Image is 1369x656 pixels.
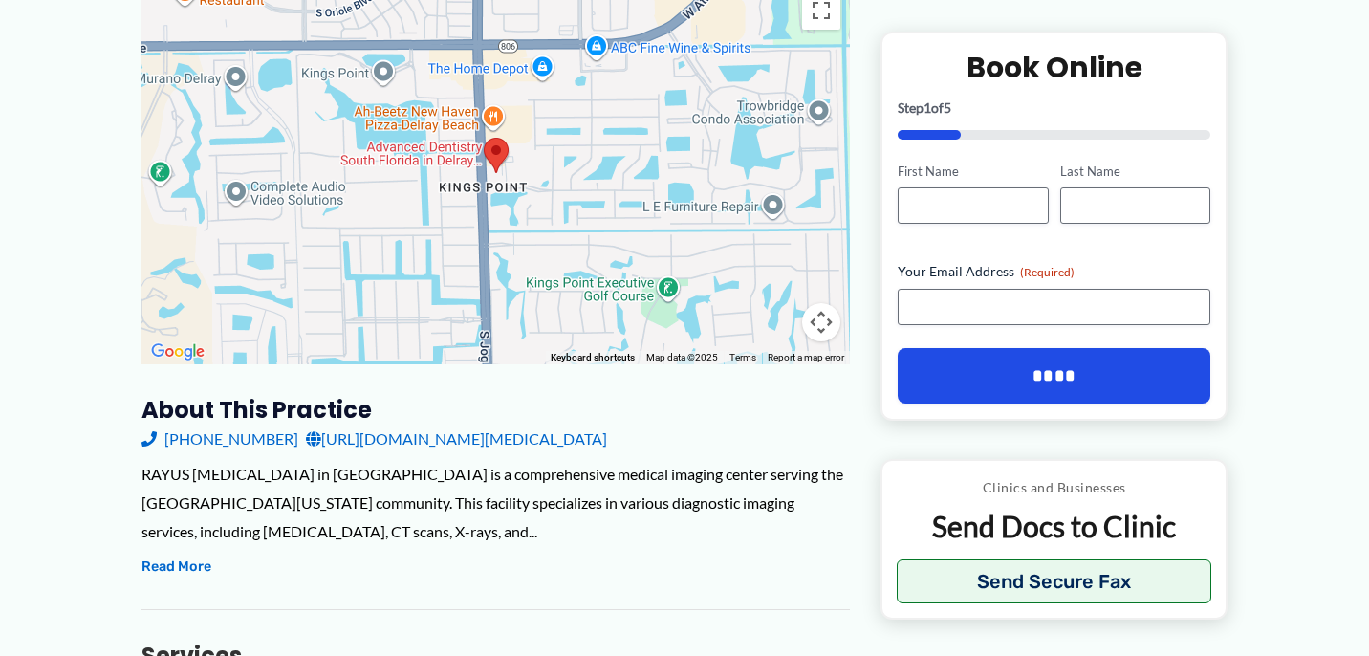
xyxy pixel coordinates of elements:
span: (Required) [1020,265,1075,279]
h3: About this practice [141,395,850,425]
button: Read More [141,556,211,579]
a: Terms [729,352,756,362]
p: Step of [898,100,1210,114]
button: Keyboard shortcuts [551,351,635,364]
h2: Book Online [898,48,1210,85]
span: 5 [944,98,951,115]
label: First Name [898,162,1048,180]
a: Open this area in Google Maps (opens a new window) [146,339,209,364]
label: Your Email Address [898,262,1210,281]
a: [PHONE_NUMBER] [141,425,298,453]
div: RAYUS [MEDICAL_DATA] in [GEOGRAPHIC_DATA] is a comprehensive medical imaging center serving the [... [141,460,850,545]
a: Report a map error [768,352,844,362]
p: Clinics and Businesses [897,475,1211,500]
span: Map data ©2025 [646,352,718,362]
p: Send Docs to Clinic [897,508,1211,545]
span: 1 [924,98,931,115]
img: Google [146,339,209,364]
label: Last Name [1060,162,1210,180]
button: Send Secure Fax [897,559,1211,603]
a: [URL][DOMAIN_NAME][MEDICAL_DATA] [306,425,607,453]
button: Map camera controls [802,303,840,341]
